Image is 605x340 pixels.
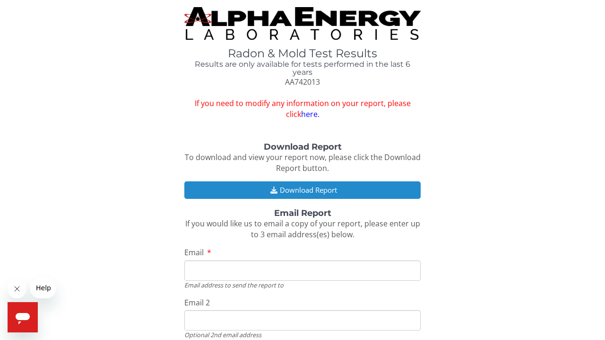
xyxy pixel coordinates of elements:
[184,181,421,199] button: Download Report
[184,7,421,40] img: TightCrop.jpg
[301,109,320,119] a: here.
[285,77,320,87] span: AA742013
[184,281,421,289] div: Email address to send the report to
[8,279,26,298] iframe: Close message
[185,218,420,240] span: If you would like us to email a copy of your report, please enter up to 3 email address(es) below.
[184,297,210,308] span: Email 2
[264,142,342,152] strong: Download Report
[274,208,331,218] strong: Email Report
[184,47,421,60] h1: Radon & Mold Test Results
[8,302,38,332] iframe: Button to launch messaging window
[184,98,421,120] span: If you need to modify any information on your report, please click
[184,247,204,258] span: Email
[184,331,421,339] div: Optional 2nd email address
[30,277,56,298] iframe: Message from company
[185,152,421,173] span: To download and view your report now, please click the Download Report button.
[184,60,421,77] h4: Results are only available for tests performed in the last 6 years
